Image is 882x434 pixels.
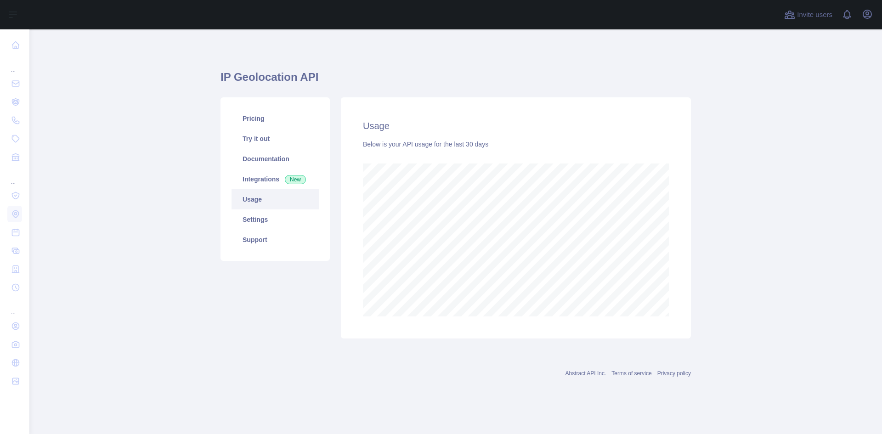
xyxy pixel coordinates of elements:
span: Invite users [797,10,832,20]
div: Below is your API usage for the last 30 days [363,140,669,149]
a: Terms of service [611,370,651,377]
a: Privacy policy [657,370,691,377]
span: New [285,175,306,184]
button: Invite users [782,7,834,22]
div: ... [7,167,22,186]
a: Usage [232,189,319,209]
div: ... [7,55,22,73]
a: Settings [232,209,319,230]
a: Abstract API Inc. [565,370,606,377]
a: Documentation [232,149,319,169]
a: Integrations New [232,169,319,189]
h2: Usage [363,119,669,132]
div: ... [7,298,22,316]
a: Try it out [232,129,319,149]
a: Support [232,230,319,250]
h1: IP Geolocation API [220,70,691,92]
a: Pricing [232,108,319,129]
